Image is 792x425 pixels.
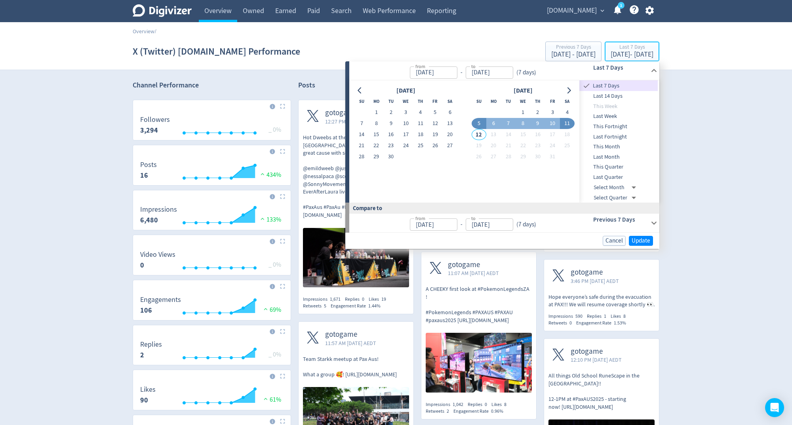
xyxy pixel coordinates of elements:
span: Last 7 Days [591,82,658,90]
div: Impressions [426,401,468,408]
a: gotogame12:27 PM [DATE] AEDTHot Dweebs at the @GenerOZity [GEOGRAPHIC_DATA] at @PAXAus! Support a... [299,100,413,290]
div: Retweets [548,320,576,326]
img: Placeholder [280,239,285,244]
div: Previous 7 Days [551,44,596,51]
button: 18 [413,129,428,140]
label: to [471,215,476,222]
div: Compare to [345,203,659,213]
p: Hot Dweebs at the @GenerOZity [GEOGRAPHIC_DATA] at @PAXAus! Support a great cause with some spicy... [303,134,409,219]
div: from-to(7 days)Last 7 Days [349,80,659,203]
label: from [415,63,425,70]
span: 0.96% [491,408,503,414]
span: gotogame [325,108,376,118]
button: 5 [428,107,442,118]
span: 11:57 AM [DATE] AEDT [325,339,376,347]
button: 10 [398,118,413,129]
label: from [415,215,425,222]
div: Likes [611,313,630,320]
th: Thursday [530,96,545,107]
span: 8 [504,401,506,408]
button: 12 [472,129,486,140]
button: 17 [398,129,413,140]
th: Saturday [560,96,575,107]
h1: X (Twitter) [DOMAIN_NAME] Performance [133,39,300,64]
span: 1,042 [453,401,463,408]
div: Select Quarter [594,193,639,203]
div: Impressions [548,313,587,320]
dt: Followers [140,115,170,124]
button: 13 [486,129,501,140]
button: 16 [384,129,398,140]
button: Previous 7 Days[DATE] - [DATE] [545,42,602,61]
button: 5 [472,118,486,129]
th: Monday [486,96,501,107]
span: 69% [262,306,281,314]
text: 1 [620,3,622,8]
span: 590 [575,313,583,319]
button: 12 [428,118,442,129]
button: 24 [545,140,560,151]
div: Last Week [579,111,658,121]
a: gotogame3:46 PM [DATE] AEDTHope everyone’s safe during the evacuation at PAX!!! We will resume co... [544,260,659,309]
button: 18 [560,129,575,140]
div: Replies [468,401,491,408]
th: Tuesday [501,96,516,107]
button: 6 [443,107,457,118]
button: 6 [486,118,501,129]
span: This Fortnight [579,122,658,131]
span: Last Fortnight [579,133,658,141]
h2: Channel Performance [133,80,291,90]
span: expand_more [599,7,606,14]
button: 25 [560,140,575,151]
button: 19 [472,140,486,151]
span: Cancel [605,238,623,244]
button: 11 [413,118,428,129]
img: Placeholder [280,194,285,199]
label: to [471,63,476,70]
button: Last 7 Days[DATE]- [DATE] [605,42,659,61]
button: 27 [443,140,457,151]
span: / [154,28,156,35]
div: Last 14 Days [579,91,658,101]
div: from-to(7 days)Previous 7 Days [349,214,659,233]
img: positive-performance.svg [259,216,267,222]
span: 133% [259,216,281,224]
button: 22 [369,140,384,151]
th: Tuesday [384,96,398,107]
button: 23 [384,140,398,151]
button: Update [629,236,653,246]
th: Friday [545,96,560,107]
span: _ 0% [268,261,281,269]
span: gotogame [571,347,622,356]
svg: Video Views 0 [136,251,287,272]
button: 7 [354,118,369,129]
button: 31 [545,151,560,162]
p: All things Old School RuneScape in the [GEOGRAPHIC_DATA]!! 12-1PM at #PaxAUS2025 - starting now! ... [548,372,655,411]
span: This Month [579,142,658,151]
button: 25 [413,140,428,151]
p: A CHEEKY first look at #PokemonLegendsZA ! #PokemonLegends #PAXAUS #PAXAU #paxaus2025 [URL][DOMAI... [426,285,532,324]
span: gotogame [571,268,619,277]
span: 1.44% [368,303,381,309]
div: - [457,68,466,77]
button: Go to previous month [354,85,366,96]
img: positive-performance.svg [262,306,270,312]
span: Last Week [579,112,658,121]
a: gotogame11:07 AM [DATE] AEDTA CHEEKY first look at #PokemonLegendsZA ! #PokemonLegends #PAXAUS #P... [421,252,536,395]
div: Engagement Rate [453,408,508,415]
div: This Month [579,142,658,152]
dt: Replies [140,340,162,349]
img: Placeholder [280,329,285,334]
button: 28 [501,151,516,162]
svg: Posts 16 [136,161,287,182]
button: 13 [443,118,457,129]
div: Last 7 Days [579,80,658,91]
div: Last Month [579,152,658,162]
dt: Posts [140,160,157,169]
span: 5 [324,303,326,309]
div: This Fortnight [579,121,658,132]
span: gotogame [448,260,499,269]
h6: Last 7 Days [593,63,647,72]
button: 3 [545,107,560,118]
img: Placeholder [280,419,285,424]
